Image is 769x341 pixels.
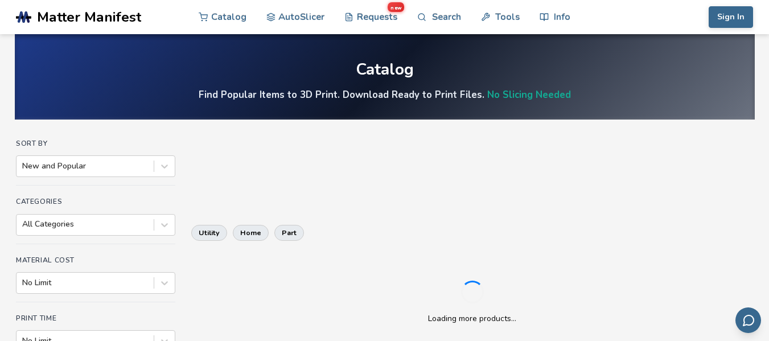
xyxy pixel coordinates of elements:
input: No Limit [22,278,24,287]
h4: Find Popular Items to 3D Print. Download Ready to Print Files. [199,88,571,101]
p: Loading more products... [428,313,516,324]
button: Send feedback via email [735,307,761,333]
input: All Categories [22,220,24,229]
div: Catalog [356,61,414,79]
h4: Sort By [16,139,175,147]
button: utility [191,225,227,241]
button: part [274,225,304,241]
h4: Print Time [16,314,175,322]
h4: Material Cost [16,256,175,264]
h4: Categories [16,198,175,206]
a: No Slicing Needed [487,88,571,101]
input: New and Popular [22,162,24,171]
button: Sign In [709,6,753,28]
button: home [233,225,269,241]
span: Matter Manifest [37,9,141,25]
span: new [388,2,404,12]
